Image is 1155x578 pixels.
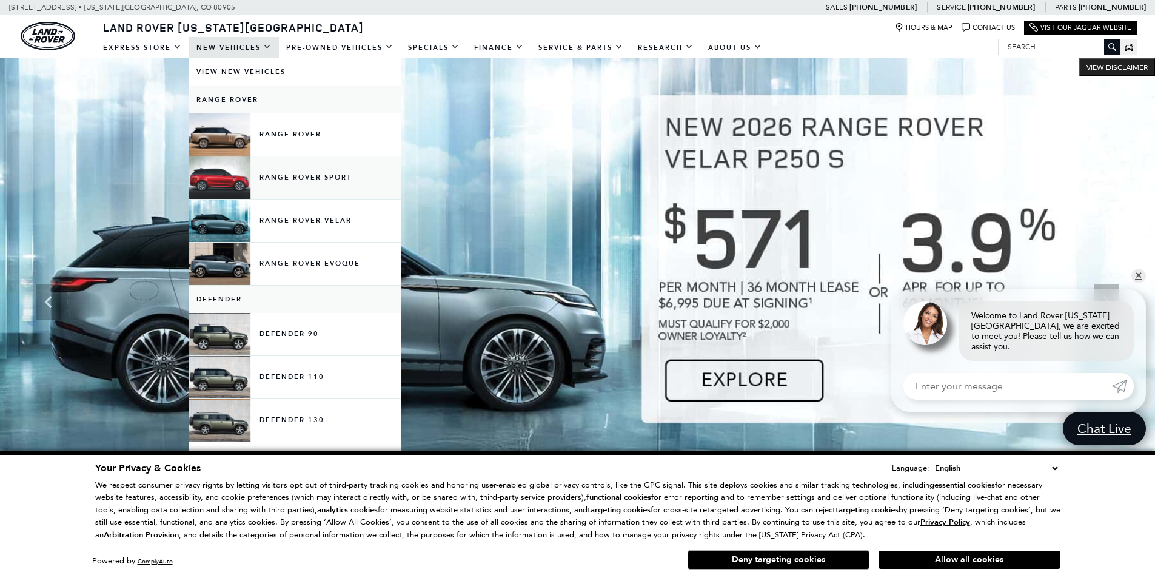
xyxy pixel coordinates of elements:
[1079,2,1146,12] a: [PHONE_NUMBER]
[9,3,235,12] a: [STREET_ADDRESS] • [US_STATE][GEOGRAPHIC_DATA], CO 80905
[189,356,401,398] a: Defender 110
[903,301,947,345] img: Agent profile photo
[1112,373,1134,400] a: Submit
[104,529,179,540] strong: Arbitration Provision
[96,37,189,58] a: EXPRESS STORE
[1094,284,1119,320] div: Next
[36,284,61,320] div: Previous
[631,37,701,58] a: Research
[892,464,929,472] div: Language:
[1063,412,1146,445] a: Chat Live
[95,479,1060,542] p: We respect consumer privacy rights by letting visitors opt out of third-party tracking cookies an...
[189,113,401,156] a: Range Rover
[279,37,401,58] a: Pre-Owned Vehicles
[189,286,401,313] a: Defender
[1071,420,1137,437] span: Chat Live
[959,301,1134,361] div: Welcome to Land Rover [US_STATE][GEOGRAPHIC_DATA], we are excited to meet you! Please tell us how...
[588,505,651,516] strong: targeting cookies
[138,557,173,565] a: ComplyAuto
[937,3,965,12] span: Service
[189,37,279,58] a: New Vehicles
[1086,62,1148,72] span: VIEW DISCLAIMER
[317,505,378,516] strong: analytics cookies
[531,37,631,58] a: Service & Parts
[1079,58,1155,76] button: VIEW DISCLAIMER
[189,58,401,86] a: View New Vehicles
[826,3,848,12] span: Sales
[401,37,467,58] a: Specials
[467,37,531,58] a: Finance
[849,2,917,12] a: [PHONE_NUMBER]
[96,37,769,58] nav: Main Navigation
[999,39,1120,54] input: Search
[932,462,1060,475] select: Language Select
[21,22,75,50] a: land-rover
[968,2,1035,12] a: [PHONE_NUMBER]
[189,200,401,242] a: Range Rover Velar
[879,551,1060,569] button: Allow all cookies
[96,20,371,35] a: Land Rover [US_STATE][GEOGRAPHIC_DATA]
[920,517,970,526] a: Privacy Policy
[189,399,401,442] a: Defender 130
[189,86,401,113] a: Range Rover
[688,550,869,570] button: Deny targeting cookies
[701,37,769,58] a: About Us
[962,23,1015,32] a: Contact Us
[92,557,173,565] div: Powered by
[1055,3,1077,12] span: Parts
[189,313,401,355] a: Defender 90
[21,22,75,50] img: Land Rover
[586,492,651,503] strong: functional cookies
[1029,23,1131,32] a: Visit Our Jaguar Website
[895,23,952,32] a: Hours & Map
[189,442,401,469] a: Discovery
[934,480,995,491] strong: essential cookies
[189,156,401,199] a: Range Rover Sport
[95,462,201,475] span: Your Privacy & Cookies
[835,505,899,516] strong: targeting cookies
[903,373,1112,400] input: Enter your message
[920,517,970,528] u: Privacy Policy
[189,243,401,285] a: Range Rover Evoque
[103,20,364,35] span: Land Rover [US_STATE][GEOGRAPHIC_DATA]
